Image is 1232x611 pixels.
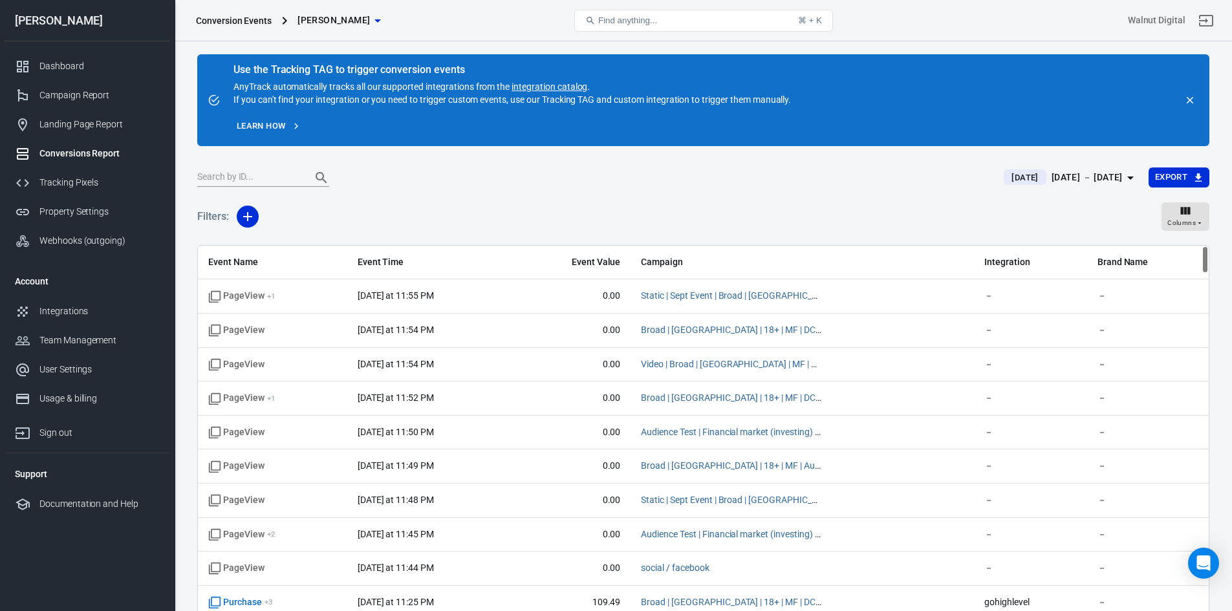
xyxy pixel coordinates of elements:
a: Sign out [5,413,170,447]
div: Documentation and Help [39,497,160,511]
span: 109.49 [523,596,620,609]
span: － [984,392,1077,405]
a: Broad | [GEOGRAPHIC_DATA] | 18+ | MF | DC / 120232648572000723 / 120232648571860723 [641,325,1016,335]
div: [PERSON_NAME] [5,15,170,27]
button: Find anything...⌘ + K [574,10,833,32]
div: Integrations [39,305,160,318]
div: Account id: 1itlNlHf [1128,14,1185,27]
a: Campaign Report [5,81,170,110]
span: Audience Test | Financial market (investing) | Winning Ads | US | MF | Advantage+ | 8-21-25 / 120... [641,528,822,541]
span: 0.00 [523,324,620,337]
span: － [984,562,1077,575]
span: Broad | US | 18+ | MF | DC / 120232648572000723 / 120232648571860723 [641,324,822,337]
div: AnyTrack automatically tracks all our supported integrations from the . If you can't find your in... [233,65,791,106]
button: [DATE][DATE] － [DATE] [993,167,1148,188]
div: Dashboard [39,59,160,73]
time: 2025-08-21T23:50:58+08:00 [358,427,434,437]
span: Audience Test | Financial market (investing) | Winning Ads | US | MF | Advantage+ | 8-21-25 / 120... [641,426,822,439]
sup: + 3 [265,597,273,606]
span: social / facebook [641,562,709,575]
span: － [984,460,1077,473]
span: － [1097,358,1198,371]
span: Broad | US | 18+ | MF | DC / 120232648572000723 / 120232648571860723 [641,392,822,405]
span: gohighlevel [984,596,1077,609]
div: Webhooks (outgoing) [39,234,160,248]
span: － [1097,494,1198,507]
a: Tracking Pixels [5,168,170,197]
button: [PERSON_NAME] [292,8,385,32]
a: integration catalog [512,81,587,92]
span: Brand Name [1097,256,1198,269]
span: Integration [984,256,1077,269]
a: Learn how [233,116,304,136]
div: ⌘ + K [798,16,822,25]
a: Webhooks (outgoing) [5,226,170,255]
a: Broad | [GEOGRAPHIC_DATA] | 18+ | MF | DC / 120232648572000723 / 120232648571860723 [641,597,1016,607]
span: Standard event name [208,358,265,371]
span: 0.00 [523,528,620,541]
sup: + 2 [267,530,276,539]
time: 2025-08-21T23:45:46+08:00 [358,529,434,539]
span: － [1097,596,1198,609]
span: Find anything... [598,16,657,25]
span: Event Time [358,256,503,269]
span: 0.00 [523,494,620,507]
button: Columns [1162,202,1209,231]
span: Event Value [523,256,620,269]
span: Static | Sept Event | Broad | US | MF | Advantage+ | 8-19-25 / 120232532004260723 / 1202325320042... [641,290,822,303]
span: 0.00 [523,290,620,303]
a: Broad | [GEOGRAPHIC_DATA] | 18+ | MF | DC / 120232648572000723 / 120232648571860723 [641,392,1016,403]
li: Account [5,266,170,297]
span: － [984,426,1077,439]
span: Standard event name [208,562,265,575]
span: 0.00 [523,562,620,575]
a: User Settings [5,355,170,384]
span: Standard event name [208,494,265,507]
li: Support [5,458,170,489]
div: Sign out [39,426,160,440]
a: Property Settings [5,197,170,226]
span: － [984,358,1077,371]
span: [DATE] [1006,171,1043,184]
div: Conversions Report [39,147,160,160]
span: Broad | US | 18+ | MF | Auto / 120231831130380723 / 120231831130520723 [641,460,822,473]
span: Purchase [208,596,273,609]
time: 2025-08-21T23:48:47+08:00 [358,495,434,505]
div: Property Settings [39,205,160,219]
button: close [1181,91,1199,109]
a: Sign out [1191,5,1222,36]
span: － [1097,562,1198,575]
span: PageView [208,290,276,303]
sup: + 1 [267,394,276,403]
span: 0.00 [523,392,620,405]
time: 2025-08-21T23:52:39+08:00 [358,392,434,403]
span: － [1097,426,1198,439]
time: 2025-08-21T23:25:40+08:00 [358,597,434,607]
div: [DATE] － [DATE] [1052,169,1123,186]
sup: + 1 [267,292,276,301]
span: Standard event name [208,426,265,439]
span: Event Name [208,256,337,269]
a: Usage & billing [5,384,170,413]
h5: Filters: [197,196,229,237]
span: 0.00 [523,358,620,371]
div: Open Intercom Messenger [1188,548,1219,579]
time: 2025-08-21T23:54:44+08:00 [358,325,434,335]
span: Standard event name [208,324,265,337]
span: Chris Cole [297,12,370,28]
span: － [1097,460,1198,473]
div: Campaign Report [39,89,160,102]
a: Team Management [5,326,170,355]
a: Video | Broad | [GEOGRAPHIC_DATA] | MF | Advantage+ | [DATE] / 120232532869310723 / 1202325320042... [641,359,1092,369]
time: 2025-08-21T23:49:39+08:00 [358,460,434,471]
span: － [1097,290,1198,303]
button: Search [306,162,337,193]
span: － [984,290,1077,303]
span: － [984,494,1077,507]
div: Use the Tracking TAG to trigger conversion events [233,63,791,76]
button: Export [1149,167,1209,188]
span: 0.00 [523,426,620,439]
span: － [1097,392,1198,405]
div: Team Management [39,334,160,347]
span: 0.00 [523,460,620,473]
